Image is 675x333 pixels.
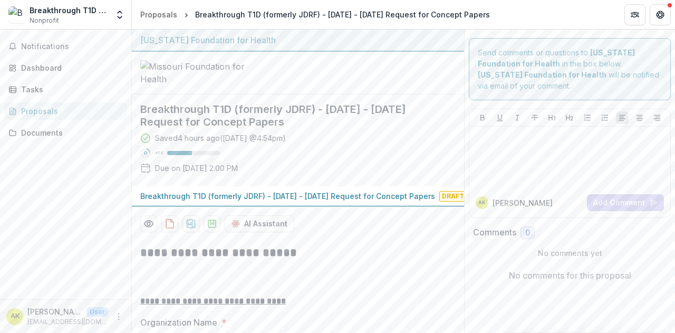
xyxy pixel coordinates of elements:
div: Proposals [140,9,177,20]
span: Draft [439,191,467,202]
button: Align Center [633,111,646,124]
button: Ordered List [599,111,611,124]
button: Heading 1 [546,111,558,124]
span: Nonprofit [30,16,59,25]
div: Proposals [21,106,119,117]
a: Proposals [136,7,181,22]
a: Documents [4,124,127,141]
button: Preview 34139c44-8a8b-40fb-895d-5adaf84a63ad-0.pdf [140,215,157,232]
p: No comments yet [473,248,667,259]
button: Align Left [616,111,629,124]
h2: Comments [473,227,516,237]
button: Get Help [650,4,671,25]
span: 0 [525,229,530,237]
button: Strike [528,111,541,124]
div: Dashboard [21,62,119,73]
div: Tasks [21,84,119,95]
button: Italicize [511,111,524,124]
button: Notifications [4,38,127,55]
button: More [112,310,125,323]
button: Add Comment [587,194,664,211]
img: Missouri Foundation for Health [140,60,246,85]
button: download-proposal [182,215,199,232]
a: Proposals [4,102,127,120]
button: Underline [494,111,506,124]
button: Bullet List [581,111,594,124]
p: User [86,307,108,317]
button: Heading 2 [563,111,576,124]
div: Anne Kahl [11,313,20,320]
a: Dashboard [4,59,127,77]
p: [PERSON_NAME] [27,306,82,317]
p: [PERSON_NAME] [493,197,553,208]
div: Anne Kahl [478,200,486,205]
p: Organization Name [140,316,217,329]
button: download-proposal [161,215,178,232]
button: Partners [624,4,645,25]
h2: Breakthrough T1D (formerly JDRF) - [DATE] - [DATE] Request for Concept Papers [140,103,439,128]
p: No comments for this proposal [509,269,631,282]
button: AI Assistant [225,215,294,232]
strong: [US_STATE] Foundation for Health [478,70,606,79]
button: download-proposal [204,215,220,232]
div: Send comments or questions to in the box below. will be notified via email of your comment. [469,38,671,100]
span: Notifications [21,42,123,51]
div: Saved 4 hours ago ( [DATE] @ 4:54pm ) [155,132,286,144]
button: Open entity switcher [112,4,127,25]
div: Documents [21,127,119,138]
p: 47 % [155,149,163,157]
p: Breakthrough T1D (formerly JDRF) - [DATE] - [DATE] Request for Concept Papers [140,191,435,202]
div: Breakthrough T1D (formerly JDRF) [30,5,108,16]
a: Tasks [4,81,127,98]
img: Breakthrough T1D (formerly JDRF) [8,6,25,23]
button: Align Right [651,111,663,124]
p: Due on [DATE] 2:00 PM [155,163,238,174]
div: Breakthrough T1D (formerly JDRF) - [DATE] - [DATE] Request for Concept Papers [195,9,490,20]
button: Bold [476,111,489,124]
div: [US_STATE] Foundation for Health [140,34,456,46]
nav: breadcrumb [136,7,494,22]
p: [EMAIL_ADDRESS][DOMAIN_NAME] [27,317,108,327]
